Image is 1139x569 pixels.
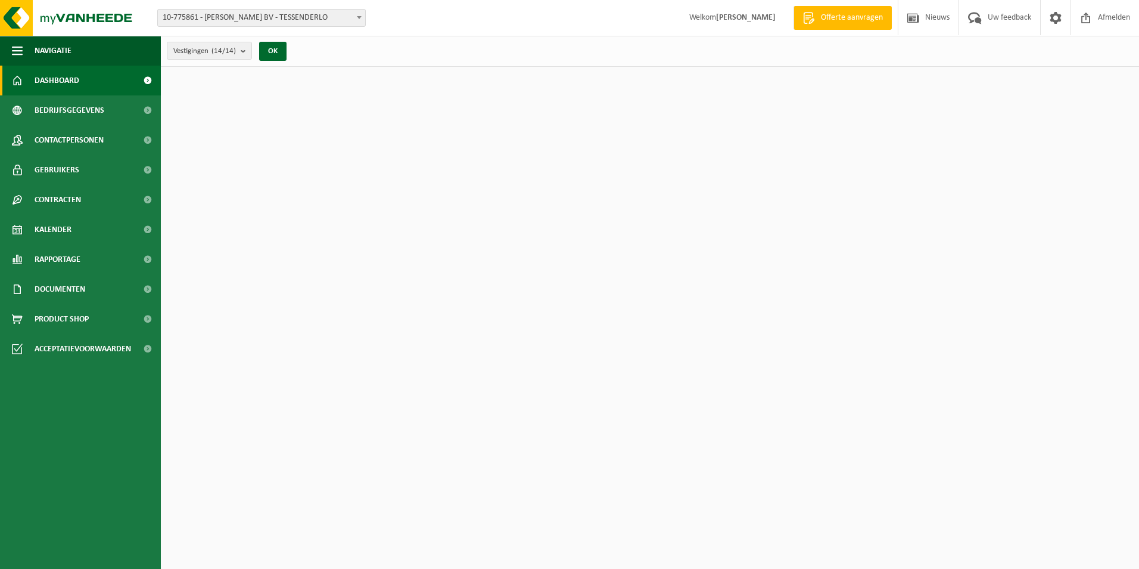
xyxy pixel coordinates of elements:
button: Vestigingen(14/14) [167,42,252,60]
span: Navigatie [35,36,71,66]
count: (14/14) [211,47,236,55]
span: Acceptatievoorwaarden [35,334,131,364]
a: Offerte aanvragen [793,6,892,30]
span: 10-775861 - YVES MAES BV - TESSENDERLO [157,9,366,27]
span: 10-775861 - YVES MAES BV - TESSENDERLO [158,10,365,26]
span: Bedrijfsgegevens [35,95,104,125]
span: Dashboard [35,66,79,95]
span: Vestigingen [173,42,236,60]
span: Product Shop [35,304,89,334]
span: Gebruikers [35,155,79,185]
span: Kalender [35,215,71,245]
span: Rapportage [35,245,80,274]
span: Contracten [35,185,81,215]
button: OK [259,42,287,61]
strong: [PERSON_NAME] [716,13,776,22]
span: Offerte aanvragen [818,12,886,24]
span: Contactpersonen [35,125,104,155]
span: Documenten [35,274,85,304]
